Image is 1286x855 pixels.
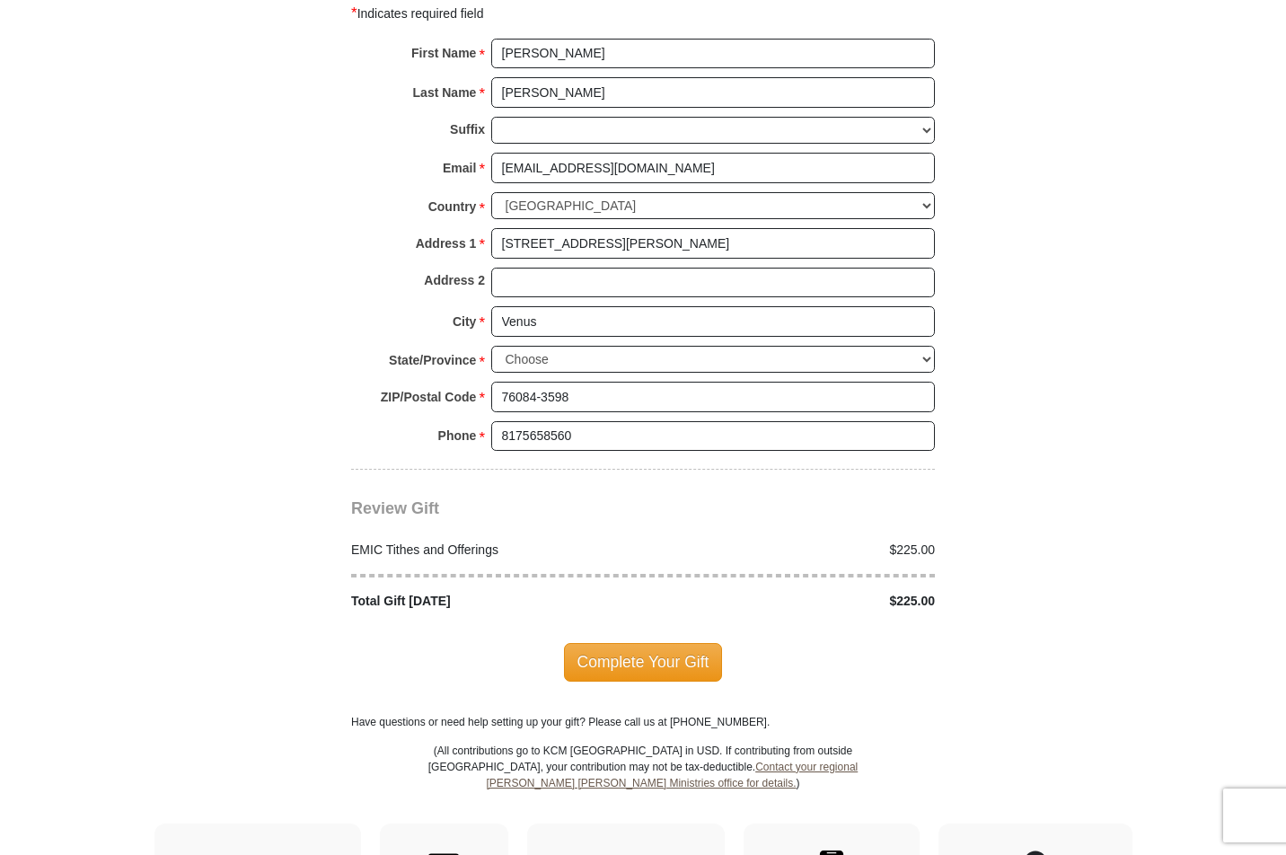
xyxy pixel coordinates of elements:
div: Indicates required field [351,2,935,25]
strong: Last Name [413,80,477,105]
a: Contact your regional [PERSON_NAME] [PERSON_NAME] Ministries office for details. [486,761,858,789]
div: $225.00 [643,541,945,560]
div: $225.00 [643,592,945,611]
p: Have questions or need help setting up your gift? Please call us at [PHONE_NUMBER]. [351,714,935,730]
strong: Address 1 [416,231,477,256]
span: Complete Your Gift [564,643,723,681]
strong: ZIP/Postal Code [381,384,477,410]
div: Total Gift [DATE] [342,592,644,611]
strong: Country [428,194,477,219]
strong: Address 2 [424,268,485,293]
strong: Phone [438,423,477,448]
strong: State/Province [389,348,476,373]
strong: Suffix [450,117,485,142]
strong: First Name [411,40,476,66]
p: (All contributions go to KCM [GEOGRAPHIC_DATA] in USD. If contributing from outside [GEOGRAPHIC_D... [427,743,859,824]
strong: Email [443,155,476,181]
strong: City [453,309,476,334]
span: Review Gift [351,499,439,517]
div: EMIC Tithes and Offerings [342,541,644,560]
